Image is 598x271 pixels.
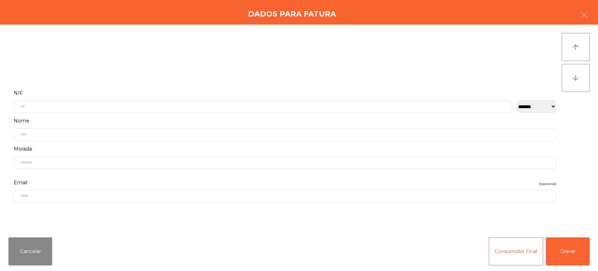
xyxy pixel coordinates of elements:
[562,64,590,92] button: arrow_downward
[14,178,27,187] span: Email
[248,9,336,19] h4: Dados para Fatura
[8,237,52,265] button: Cancelar
[539,180,556,187] span: (opcional)
[14,116,29,126] span: Nome
[562,33,590,61] button: arrow_upward
[571,74,580,82] i: arrow_downward
[14,88,23,98] span: NIF
[489,237,543,265] button: Consumidor Final
[571,43,580,51] i: arrow_upward
[546,237,590,265] button: Gravar
[14,144,32,154] span: Morada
